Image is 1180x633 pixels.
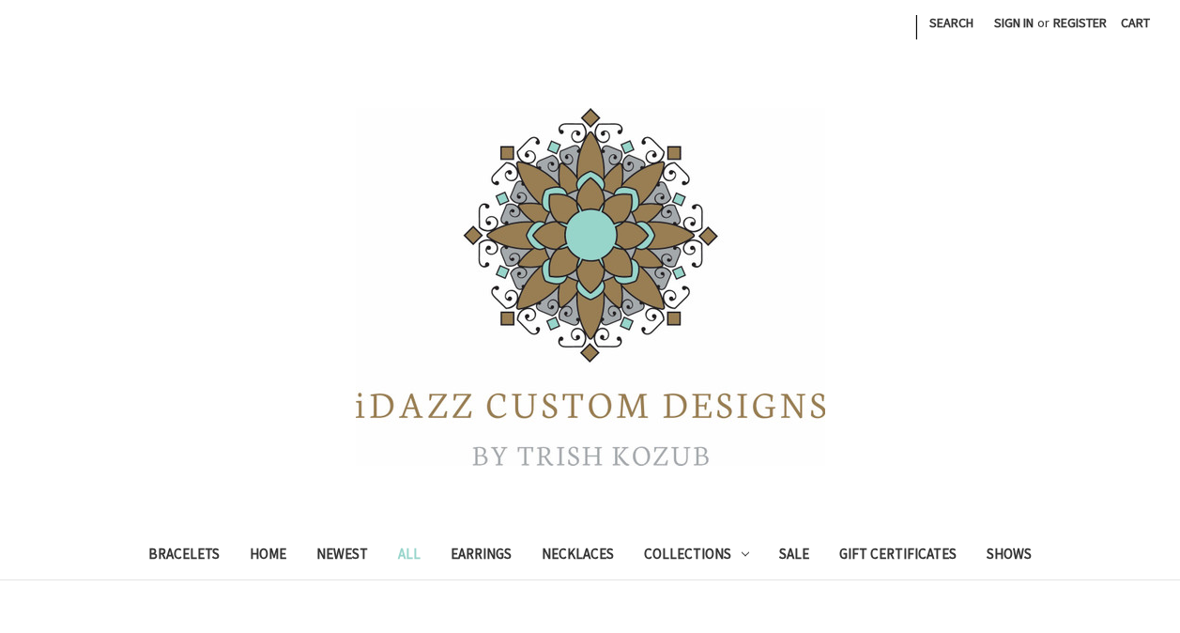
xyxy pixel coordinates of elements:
[356,108,825,466] img: iDazz Custom Designs
[436,533,527,579] a: Earrings
[235,533,301,579] a: Home
[383,533,436,579] a: All
[972,533,1047,579] a: Shows
[912,8,919,43] li: |
[824,533,972,579] a: Gift Certificates
[1035,13,1051,33] span: or
[301,533,383,579] a: Newest
[1121,14,1150,31] span: Cart
[133,533,235,579] a: Bracelets
[527,533,629,579] a: Necklaces
[629,533,764,579] a: Collections
[764,533,824,579] a: Sale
